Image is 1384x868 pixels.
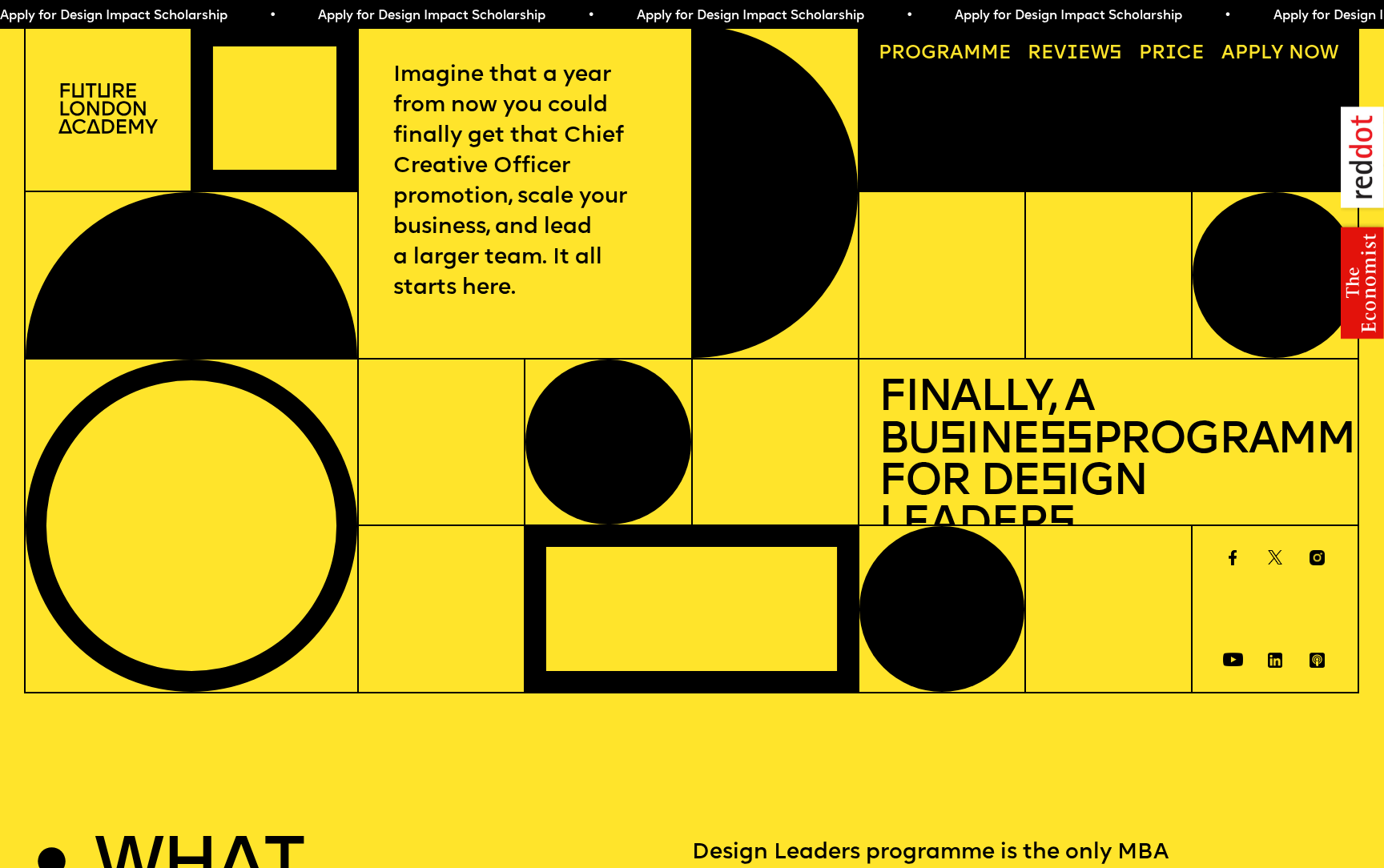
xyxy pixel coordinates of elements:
[1221,44,1235,63] span: A
[269,10,276,22] span: •
[1040,461,1066,505] span: s
[1018,35,1132,74] a: Reviews
[393,60,656,303] p: Imagine that a year from now you could finally get that Chief Creative Officer promotion, scale y...
[906,10,913,22] span: •
[869,35,1021,74] a: Programme
[1039,420,1092,464] span: ss
[1212,35,1348,74] a: Apply now
[1129,35,1214,74] a: Price
[939,420,965,464] span: s
[587,10,594,22] span: •
[879,379,1338,547] h1: Finally, a Bu ine Programme for De ign Leader
[1224,10,1231,22] span: •
[950,44,964,63] span: a
[1048,504,1074,548] span: s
